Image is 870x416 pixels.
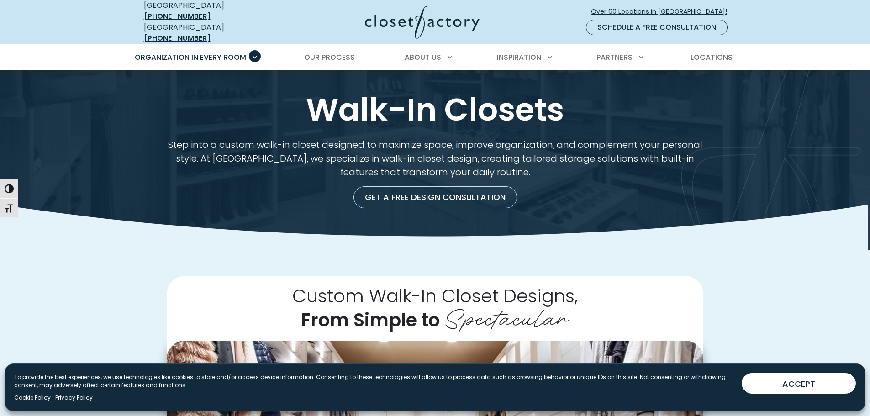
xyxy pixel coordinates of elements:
[405,52,441,63] span: About Us
[144,22,276,44] div: [GEOGRAPHIC_DATA]
[128,45,742,70] nav: Primary Menu
[142,92,728,127] h1: Walk-In Closets
[144,11,211,21] a: [PHONE_NUMBER]
[14,394,51,402] a: Cookie Policy
[301,307,440,333] span: From Simple to
[591,7,734,16] span: Over 60 Locations in [GEOGRAPHIC_DATA]!
[135,52,246,63] span: Organization in Every Room
[55,394,93,402] a: Privacy Policy
[497,52,541,63] span: Inspiration
[742,373,856,394] button: ACCEPT
[144,33,211,43] a: [PHONE_NUMBER]
[14,373,734,390] p: To provide the best experiences, we use technologies like cookies to store and/or access device i...
[353,186,517,208] a: Get a Free Design Consultation
[444,298,569,334] span: Spectacular
[292,283,578,309] span: Custom Walk-In Closet Designs,
[691,52,733,63] span: Locations
[596,52,633,63] span: Partners
[586,20,728,35] a: Schedule a Free Consultation
[365,5,480,39] img: Closet Factory Logo
[304,52,355,63] span: Our Process
[167,138,703,179] p: Step into a custom walk-in closet designed to maximize space, improve organization, and complemen...
[591,4,735,20] a: Over 60 Locations in [GEOGRAPHIC_DATA]!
